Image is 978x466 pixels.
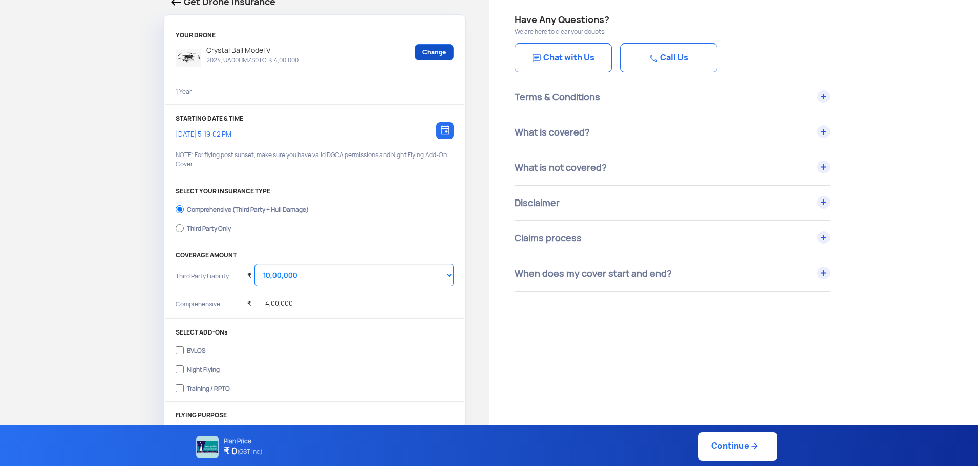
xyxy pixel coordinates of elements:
div: What is covered? [515,115,830,150]
a: Chat with Us [515,43,612,72]
a: Call Us [620,43,717,72]
p: Crystal Ball Model V [201,44,299,56]
p: SELECT ADD-ONs [176,329,454,336]
span: (GST inc) [237,445,263,458]
div: When does my cover start and end? [515,256,830,291]
p: Third Party Liability [176,272,240,295]
input: Comprehensive (Third Party + Hull Damage) [176,202,184,216]
input: Night Flying [176,362,184,376]
p: 2024, UA00HMZS0TC, ₹ 4,00,000 [201,56,299,64]
p: YOUR DRONE [176,32,454,39]
div: Third Party Only [187,225,231,229]
div: What is not covered? [515,150,830,185]
img: Chat [649,54,657,62]
div: Terms & Conditions [515,80,830,115]
input: Third Party Only [176,221,184,235]
div: Claims process [515,221,830,256]
p: SELECT YOUR INSURANCE TYPE [176,188,454,195]
div: Comprehensive (Third Party + Hull Damage) [187,206,309,210]
p: STARTING DATE & TIME [176,115,454,122]
div: ₹ [247,259,252,287]
input: BVLOS [176,343,184,358]
a: Continue [698,432,777,461]
div: BVLOS [187,347,205,351]
h4: ₹ 0 [224,445,263,458]
img: NATIONAL [196,436,219,458]
div: ₹ 4,00,000 [247,287,293,315]
div: Training / RPTO [187,385,230,389]
p: NOTE: For flying post sunset, make sure you have valid DGCA permissions and Night Flying Add-On C... [176,150,454,169]
a: Change [415,44,454,60]
div: Night Flying [187,366,220,370]
p: Plan Price [224,438,263,445]
p: COVERAGE AMOUNT [176,252,454,259]
div: Disclaimer [515,186,830,220]
img: Chat [533,54,541,62]
p: We are here to clear your doubts [515,27,952,36]
img: Drone type [176,49,201,67]
h4: Have Any Questions? [515,13,952,27]
p: 1 Year [176,87,192,96]
img: ic_arrow_forward_blue.svg [749,441,759,451]
p: Comprehensive [176,300,240,315]
input: Training / RPTO [176,381,184,395]
p: FLYING PURPOSE [176,412,454,419]
img: calendar-icon [441,125,449,135]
